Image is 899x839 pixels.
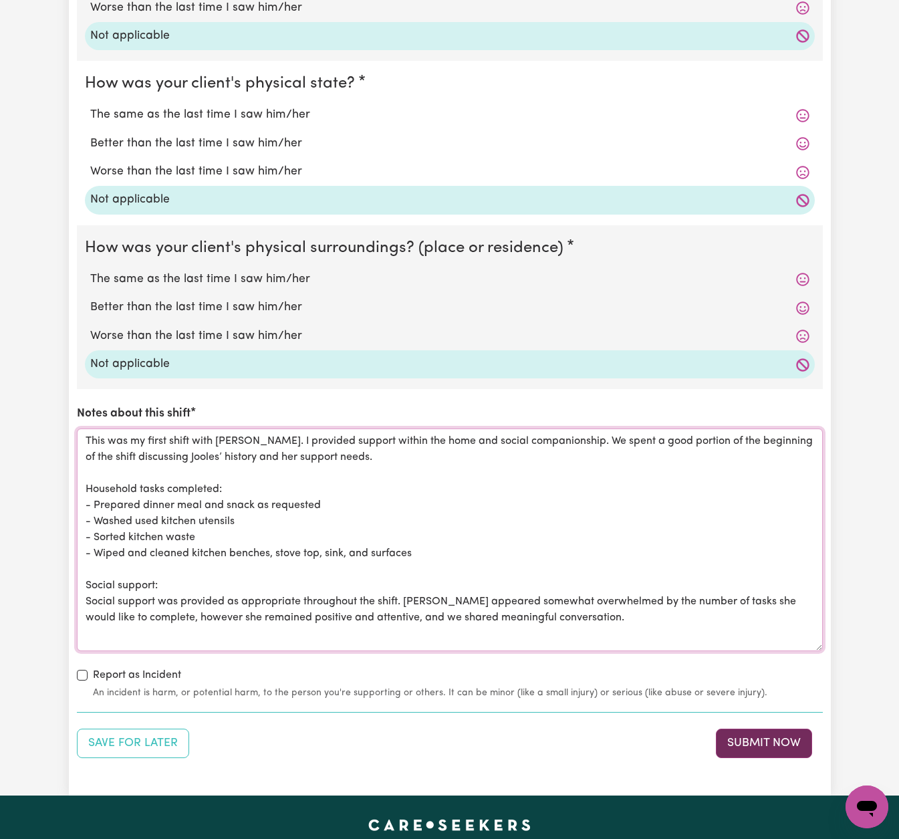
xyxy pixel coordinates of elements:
[90,135,809,152] label: Better than the last time I saw him/her
[85,236,569,260] legend: How was your client's physical surroundings? (place or residence)
[716,729,812,758] button: Submit your job report
[93,686,823,700] small: An incident is harm, or potential harm, to the person you're supporting or others. It can be mino...
[90,328,809,345] label: Worse than the last time I saw him/her
[77,729,189,758] button: Save your job report
[846,786,888,828] iframe: Button to launch messaging window
[85,72,360,96] legend: How was your client's physical state?
[90,106,809,124] label: The same as the last time I saw him/her
[93,667,181,683] label: Report as Incident
[90,191,809,209] label: Not applicable
[90,27,809,45] label: Not applicable
[77,429,823,651] textarea: This was my first shift with [PERSON_NAME]. I provided support within the home and social compani...
[90,299,809,316] label: Better than the last time I saw him/her
[77,405,190,423] label: Notes about this shift
[368,820,531,830] a: Careseekers home page
[90,271,809,288] label: The same as the last time I saw him/her
[90,356,809,373] label: Not applicable
[90,163,809,181] label: Worse than the last time I saw him/her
